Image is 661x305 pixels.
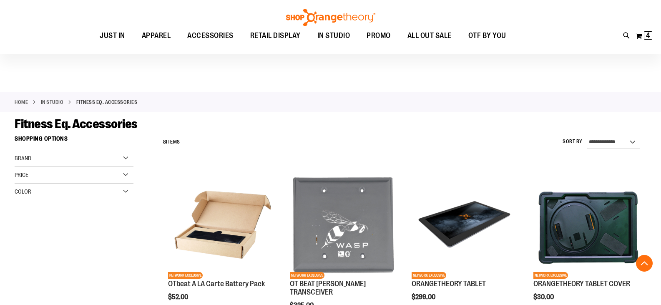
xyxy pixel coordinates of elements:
[168,272,203,279] span: NETWORK EXCLUSIVE
[168,293,189,301] span: $52.00
[15,98,28,106] a: Home
[15,155,31,161] span: Brand
[41,98,64,106] a: IN STUDIO
[285,9,377,26] img: Shop Orangetheory
[290,272,324,279] span: NETWORK EXCLUSIVE
[317,26,350,45] span: IN STUDIO
[533,272,568,279] span: NETWORK EXCLUSIVE
[533,170,642,279] img: Product image for ORANGETHEORY TABLET COVER
[468,26,506,45] span: OTF BY YOU
[636,255,653,272] button: Back To Top
[76,98,138,106] strong: Fitness Eq. Accessories
[412,280,486,288] a: ORANGETHEORY TABLET
[142,26,171,45] span: APPAREL
[250,26,301,45] span: RETAIL DISPLAY
[290,170,399,280] a: Product image for OT BEAT POE TRANSCEIVERNETWORK EXCLUSIVE
[15,188,31,195] span: Color
[412,170,520,279] img: Product image for ORANGETHEORY TABLET
[563,138,583,145] label: Sort By
[187,26,234,45] span: ACCESSORIES
[533,170,642,280] a: Product image for ORANGETHEORY TABLET COVERNETWORK EXCLUSIVE
[15,131,133,150] strong: Shopping Options
[100,26,125,45] span: JUST IN
[163,139,166,145] span: 8
[15,117,138,131] span: Fitness Eq. Accessories
[407,26,452,45] span: ALL OUT SALE
[412,272,446,279] span: NETWORK EXCLUSIVE
[646,31,650,40] span: 4
[412,293,437,301] span: $299.00
[290,280,366,296] a: OT BEAT [PERSON_NAME] TRANSCEIVER
[15,171,28,178] span: Price
[168,280,265,288] a: OTbeat A LA Carte Battery Pack
[163,136,180,149] h2: Items
[168,170,277,280] a: Product image for OTbeat A LA Carte Battery PackNETWORK EXCLUSIVE
[367,26,391,45] span: PROMO
[533,293,555,301] span: $30.00
[290,170,399,279] img: Product image for OT BEAT POE TRANSCEIVER
[533,280,630,288] a: ORANGETHEORY TABLET COVER
[412,170,520,280] a: Product image for ORANGETHEORY TABLETNETWORK EXCLUSIVE
[168,170,277,279] img: Product image for OTbeat A LA Carte Battery Pack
